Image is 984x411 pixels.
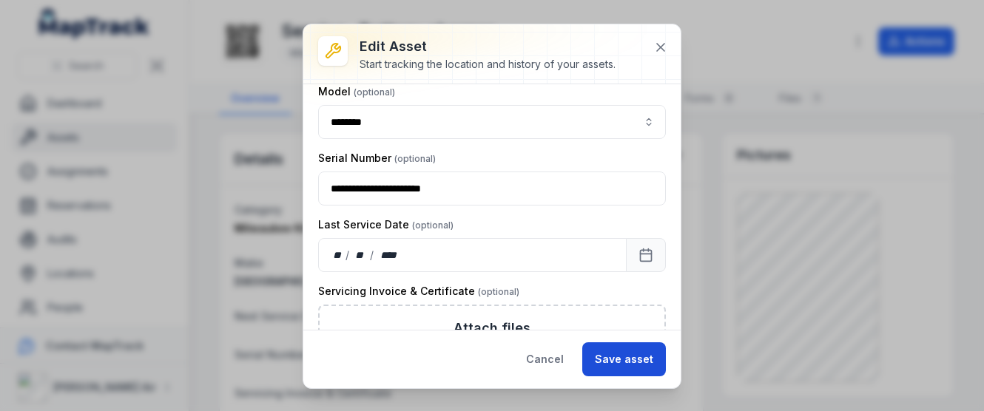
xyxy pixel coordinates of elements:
[375,248,402,262] div: year,
[360,57,616,72] div: Start tracking the location and history of your assets.
[454,318,530,339] h3: Attach files
[370,248,375,262] div: /
[360,36,616,57] h3: Edit asset
[331,248,346,262] div: day,
[318,84,395,99] label: Model
[626,238,666,272] button: Calendar
[582,342,666,376] button: Save asset
[318,284,519,299] label: Servicing Invoice & Certificate
[318,217,454,232] label: Last Service Date
[318,105,666,139] input: asset-edit:cf[15485646-641d-4018-a890-10f5a66d77ec]-label
[513,342,576,376] button: Cancel
[318,151,436,166] label: Serial Number
[346,248,351,262] div: /
[351,248,371,262] div: month,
